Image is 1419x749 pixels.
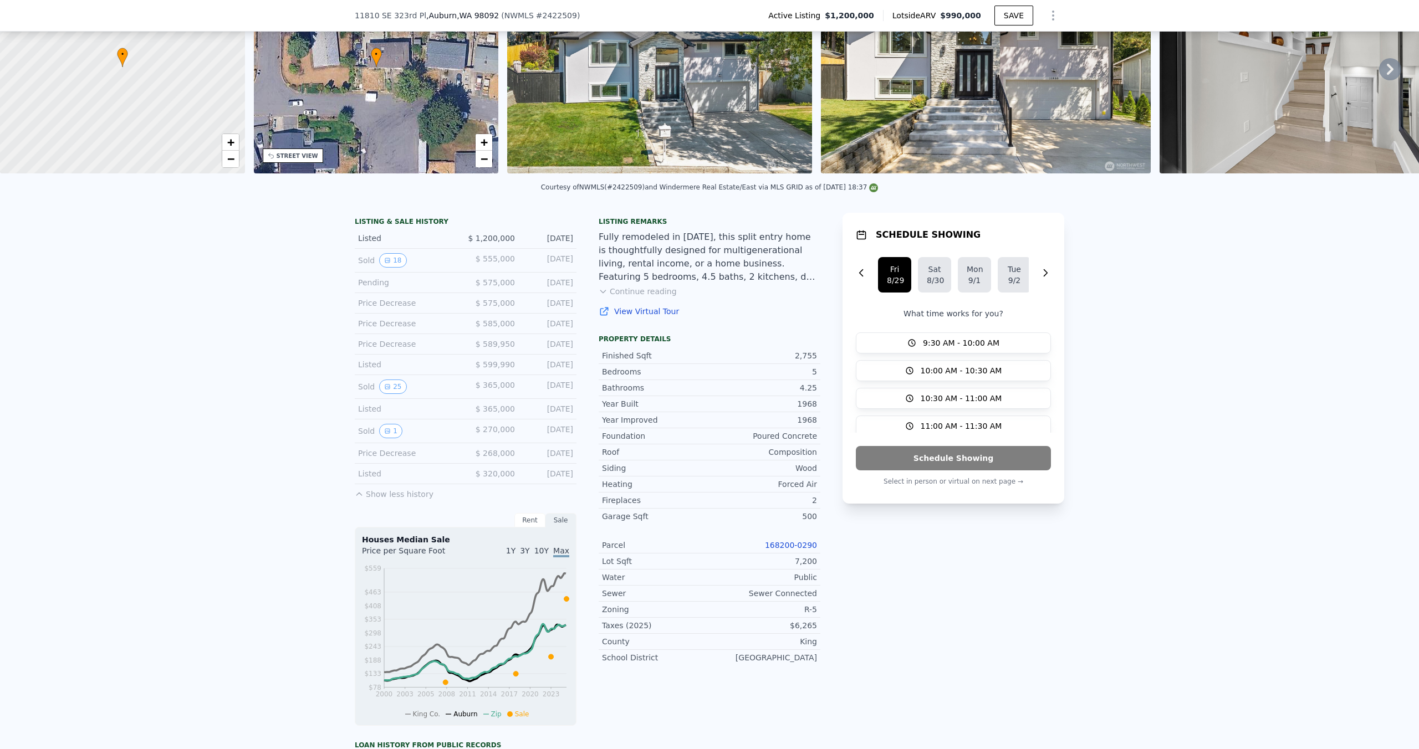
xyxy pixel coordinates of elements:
[887,264,902,275] div: Fri
[358,233,457,244] div: Listed
[709,447,817,458] div: Composition
[543,690,560,698] tspan: 2023
[602,556,709,567] div: Lot Sqft
[921,420,1002,432] span: 11:00 AM - 11:30 AM
[524,424,573,438] div: [DATE]
[364,656,381,664] tspan: $188
[994,6,1033,25] button: SAVE
[222,134,239,151] a: Zoom in
[876,228,981,242] h1: SCHEDULE SHOWING
[887,275,902,286] div: 8/29
[599,335,820,343] div: Property details
[602,366,709,377] div: Bedrooms
[602,463,709,474] div: Siding
[371,49,382,59] span: •
[709,620,817,631] div: $6,265
[476,299,515,307] span: $ 575,000
[117,49,128,59] span: •
[599,230,820,284] div: Fully remodeled in [DATE], this split entry home is thoughtfully designed for multigenerational l...
[599,306,820,317] a: View Virtual Tour
[459,690,476,698] tspan: 2011
[892,10,940,21] span: Lotside ARV
[364,615,381,623] tspan: $353
[476,404,515,413] span: $ 365,000
[524,253,573,268] div: [DATE]
[856,388,1051,409] button: 10:30 AM - 11:00 AM
[958,257,991,293] button: Mon9/1
[709,636,817,647] div: King
[379,424,402,438] button: View historical data
[476,151,492,167] a: Zoom out
[921,365,1002,376] span: 10:00 AM - 10:30 AM
[379,253,406,268] button: View historical data
[545,513,576,527] div: Sale
[379,379,406,394] button: View historical data
[355,217,576,228] div: LISTING & SALE HISTORY
[709,511,817,522] div: 500
[524,403,573,414] div: [DATE]
[541,183,879,191] div: Courtesy of NWMLS (#2422509) and Windermere Real Estate/East via MLS GRID as of [DATE] 18:37
[476,449,515,458] span: $ 268,000
[358,253,457,268] div: Sold
[768,10,825,21] span: Active Listing
[476,254,515,263] span: $ 555,000
[358,424,457,438] div: Sold
[364,588,381,596] tspan: $463
[491,710,502,718] span: Zip
[602,447,709,458] div: Roof
[358,359,457,370] div: Listed
[602,604,709,615] div: Zoning
[927,275,942,286] div: 8/30
[825,10,874,21] span: $1,200,000
[709,604,817,615] div: R-5
[1042,4,1064,27] button: Show Options
[709,463,817,474] div: Wood
[476,278,515,287] span: $ 575,000
[362,545,466,563] div: Price per Square Foot
[355,10,426,21] span: 11810 SE 323rd Pl
[501,10,580,21] div: ( )
[602,572,709,583] div: Water
[364,565,381,572] tspan: $559
[358,379,457,394] div: Sold
[476,340,515,348] span: $ 589,950
[117,48,128,67] div: •
[856,415,1051,437] button: 11:00 AM - 11:30 AM
[501,690,518,698] tspan: 2017
[476,469,515,478] span: $ 320,000
[227,135,234,149] span: +
[457,11,499,20] span: , WA 98092
[476,134,492,151] a: Zoom in
[358,318,457,329] div: Price Decrease
[998,257,1031,293] button: Tue9/2
[923,337,999,348] span: 9:30 AM - 10:00 AM
[602,588,709,599] div: Sewer
[476,425,515,434] span: $ 270,000
[358,277,457,288] div: Pending
[553,546,569,557] span: Max
[364,670,381,678] tspan: $133
[602,382,709,393] div: Bathrooms
[856,308,1051,319] p: What time works for you?
[524,359,573,370] div: [DATE]
[227,152,234,166] span: −
[709,414,817,425] div: 1968
[709,588,817,599] div: Sewer Connected
[602,350,709,361] div: Finished Sqft
[371,48,382,67] div: •
[1007,264,1022,275] div: Tue
[921,393,1002,404] span: 10:30 AM - 11:00 AM
[222,151,239,167] a: Zoom out
[967,264,982,275] div: Mon
[376,690,393,698] tspan: 2000
[364,629,381,637] tspan: $298
[856,360,1051,381] button: 10:00 AM - 10:30 AM
[481,135,488,149] span: +
[413,710,441,718] span: King Co.
[599,217,820,226] div: Listing remarks
[602,414,709,425] div: Year Improved
[602,495,709,506] div: Fireplaces
[856,446,1051,470] button: Schedule Showing
[940,11,981,20] span: $990,000
[504,11,534,20] span: NWMLS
